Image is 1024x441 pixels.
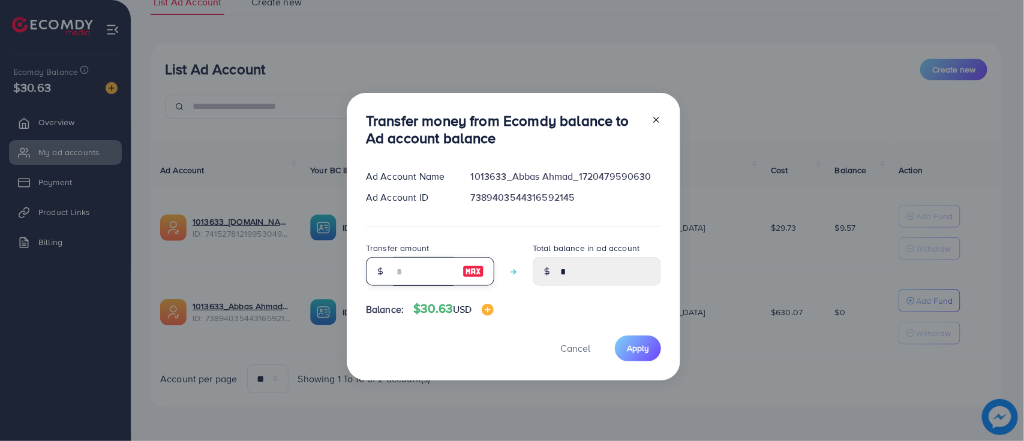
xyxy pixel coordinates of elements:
span: Balance: [366,303,404,316]
label: Total balance in ad account [533,242,639,254]
span: Cancel [560,342,590,355]
span: Apply [627,342,649,354]
div: 7389403544316592145 [461,191,671,204]
img: image [463,264,484,279]
img: image [482,304,494,316]
label: Transfer amount [366,242,429,254]
button: Cancel [545,336,605,361]
div: 1013633_Abbas Ahmad_1720479590630 [461,170,671,183]
span: USD [453,303,472,316]
h4: $30.63 [413,301,493,316]
div: Ad Account Name [356,170,461,183]
button: Apply [615,336,661,361]
h3: Transfer money from Ecomdy balance to Ad account balance [366,112,642,147]
div: Ad Account ID [356,191,461,204]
